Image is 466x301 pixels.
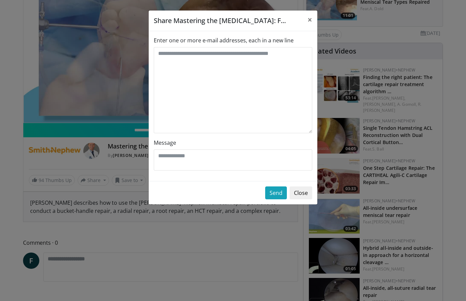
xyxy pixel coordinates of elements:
button: Close [290,186,312,199]
button: Send [265,186,287,199]
span: × [308,14,312,25]
label: Enter one or more e-mail addresses, each in a new line [154,36,294,44]
label: Message [154,139,176,147]
h5: Share Mastering the [MEDICAL_DATA]: F... [154,16,286,26]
